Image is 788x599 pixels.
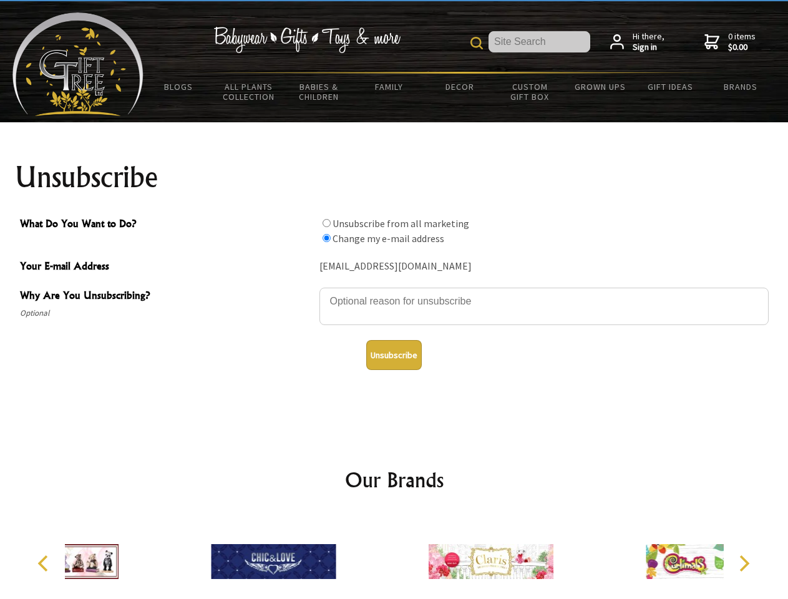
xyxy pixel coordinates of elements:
[333,217,469,230] label: Unsubscribe from all marketing
[354,74,425,100] a: Family
[565,74,635,100] a: Grown Ups
[635,74,706,100] a: Gift Ideas
[20,306,313,321] span: Optional
[214,74,285,110] a: All Plants Collection
[319,288,769,325] textarea: Why Are You Unsubscribing?
[610,31,664,53] a: Hi there,Sign in
[633,42,664,53] strong: Sign in
[366,340,422,370] button: Unsubscribe
[424,74,495,100] a: Decor
[704,31,756,53] a: 0 items$0.00
[730,550,757,577] button: Next
[728,42,756,53] strong: $0.00
[25,465,764,495] h2: Our Brands
[323,234,331,242] input: What Do You Want to Do?
[489,31,590,52] input: Site Search
[20,216,313,234] span: What Do You Want to Do?
[319,257,769,276] div: [EMAIL_ADDRESS][DOMAIN_NAME]
[15,162,774,192] h1: Unsubscribe
[333,232,444,245] label: Change my e-mail address
[323,219,331,227] input: What Do You Want to Do?
[20,288,313,306] span: Why Are You Unsubscribing?
[143,74,214,100] a: BLOGS
[495,74,565,110] a: Custom Gift Box
[728,31,756,53] span: 0 items
[470,37,483,49] img: product search
[213,27,401,53] img: Babywear - Gifts - Toys & more
[633,31,664,53] span: Hi there,
[31,550,59,577] button: Previous
[706,74,776,100] a: Brands
[20,258,313,276] span: Your E-mail Address
[12,12,143,116] img: Babyware - Gifts - Toys and more...
[284,74,354,110] a: Babies & Children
